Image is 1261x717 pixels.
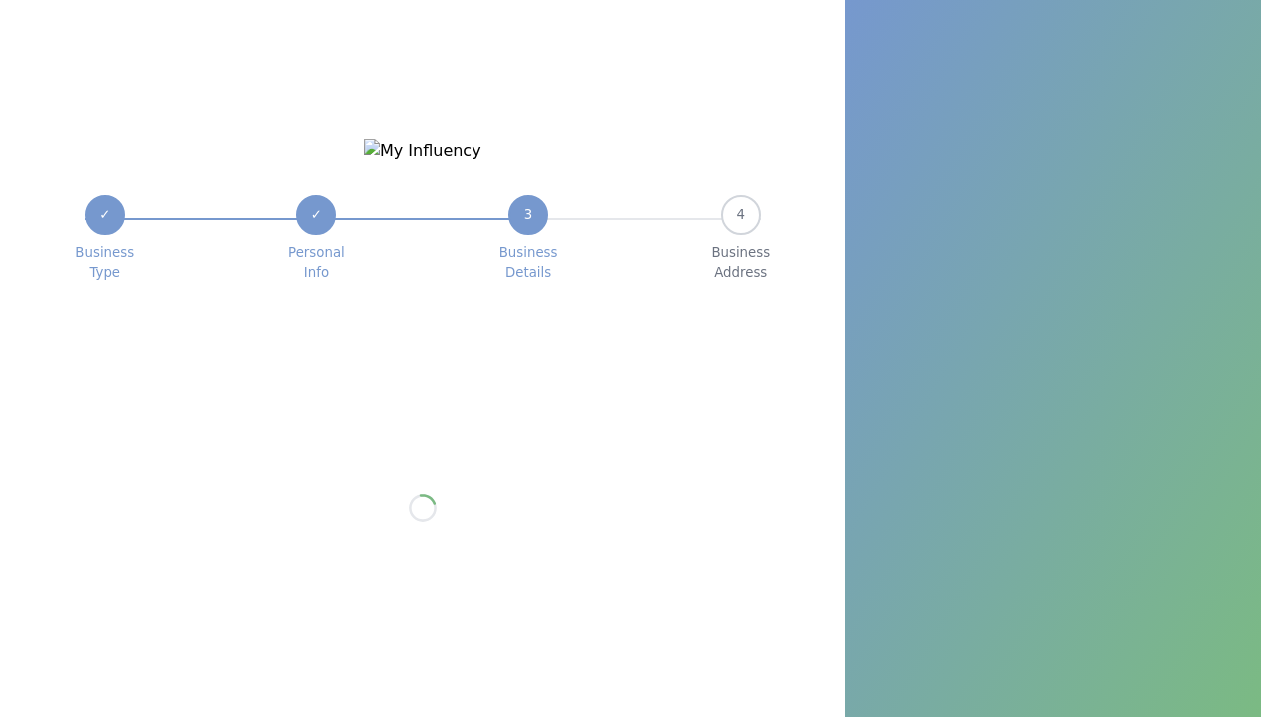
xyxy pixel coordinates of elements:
[75,243,134,283] span: Business Type
[288,243,345,283] span: Personal Info
[499,243,558,283] span: Business Details
[711,243,770,283] span: Business Address
[721,195,761,235] div: 4
[296,195,336,235] div: ✓
[508,195,548,235] div: 3
[85,195,125,235] div: ✓
[364,139,481,163] img: My Influency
